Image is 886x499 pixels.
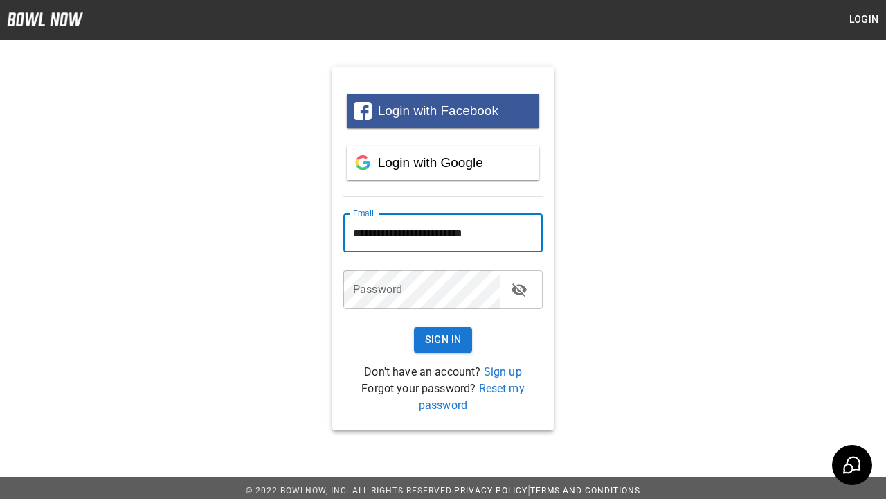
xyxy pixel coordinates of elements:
button: Login [842,7,886,33]
img: logo [7,12,83,26]
a: Reset my password [419,382,525,412]
span: © 2022 BowlNow, Inc. All Rights Reserved. [246,486,454,496]
button: Login with Google [347,146,539,180]
button: Sign In [414,327,473,353]
a: Privacy Policy [454,486,527,496]
button: Login with Facebook [347,94,539,128]
p: Don't have an account? [343,364,543,380]
a: Terms and Conditions [530,486,640,496]
span: Login with Google [378,155,483,170]
a: Sign up [484,365,522,378]
span: Login with Facebook [378,103,498,118]
button: toggle password visibility [505,276,533,304]
p: Forgot your password? [343,380,543,414]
